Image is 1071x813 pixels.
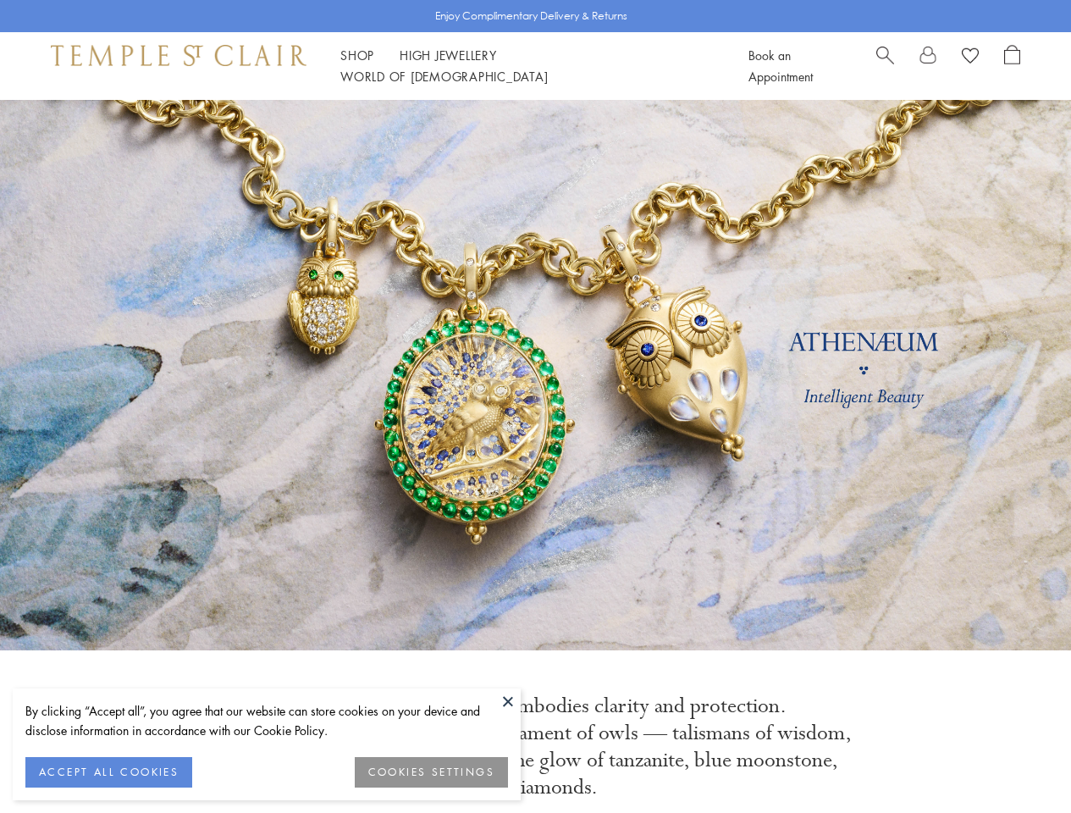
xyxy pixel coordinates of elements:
nav: Main navigation [340,45,710,87]
div: By clicking “Accept all”, you agree that our website can store cookies on your device and disclos... [25,701,508,740]
button: ACCEPT ALL COOKIES [25,757,192,788]
a: Open Shopping Bag [1004,45,1020,87]
a: World of [DEMOGRAPHIC_DATA]World of [DEMOGRAPHIC_DATA] [340,68,548,85]
a: Book an Appointment [748,47,813,85]
a: ShopShop [340,47,374,64]
a: Search [876,45,894,87]
img: Temple St. Clair [51,45,306,65]
p: Enjoy Complimentary Delivery & Returns [435,8,627,25]
p: Sacred to Athena, the owl embodies clarity and protection. [PERSON_NAME] presents a parliament of... [218,693,853,801]
a: High JewelleryHigh Jewellery [400,47,497,64]
a: View Wishlist [962,45,979,70]
button: COOKIES SETTINGS [355,757,508,788]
